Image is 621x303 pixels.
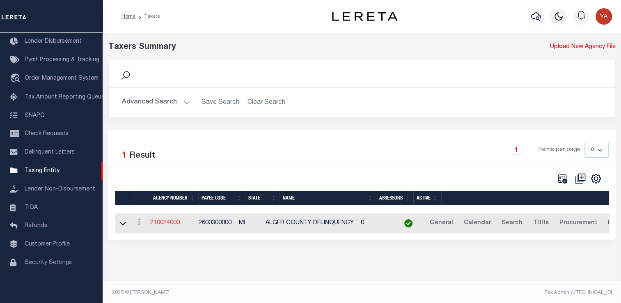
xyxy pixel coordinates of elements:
span: 1 [122,151,127,160]
a: Home [121,14,135,19]
li: Taxers [135,13,160,20]
td: MI [236,213,262,234]
span: Refunds [25,223,47,229]
a: General [426,217,456,230]
th: State: activate to sort column ascending [245,191,280,205]
span: Lender Disbursement [25,39,82,44]
div: Taxers Summary [108,41,486,53]
button: Advanced Search [122,94,190,110]
span: Security Settings [25,260,72,266]
span: Items per page [539,146,580,155]
img: check-icon-green.svg [404,219,412,227]
th: Name: activate to sort column ascending [280,191,376,205]
i: travel_explore [10,73,23,84]
label: Result [129,149,155,163]
a: Search [497,217,526,230]
span: SNAPQ [25,112,45,118]
span: Taxing Entity [25,168,60,174]
a: TBRs [529,217,552,230]
div: 2025 © [PERSON_NAME]. [106,289,362,296]
th: Agency Number: activate to sort column ascending [150,191,198,205]
th: Payee Code: activate to sort column ascending [198,191,245,205]
th: Assessors: activate to sort column ascending [376,191,413,205]
span: Customer Profile [25,241,70,247]
td: 2600300000 [195,213,236,234]
span: Delinquent Letters [25,149,75,155]
span: Pymt Processing & Tracking [25,57,99,63]
a: 210024000 [150,220,180,226]
a: Procurement [555,217,600,230]
a: Upload New Agency File [550,43,616,52]
span: Lender Non-Disbursement [25,186,95,192]
img: logo-dark.svg [332,12,398,21]
th: Active: activate to sort column ascending [413,191,441,205]
td: ALGER COUNTY DELINQUENCY [262,213,357,234]
span: TIQA [25,204,38,210]
span: Tax Amount Reporting Queue [25,94,105,100]
a: 1 [512,146,521,155]
td: 0 [357,213,394,234]
span: Check Requests [25,131,69,137]
span: Order Management System [25,76,99,81]
a: Calendar [460,217,494,230]
div: Tax Admin v.[TECHNICAL_ID] [368,289,612,296]
img: svg+xml;base64,PHN2ZyB4bWxucz0iaHR0cDovL3d3dy53My5vcmcvMjAwMC9zdmciIHBvaW50ZXItZXZlbnRzPSJub25lIi... [596,8,612,25]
